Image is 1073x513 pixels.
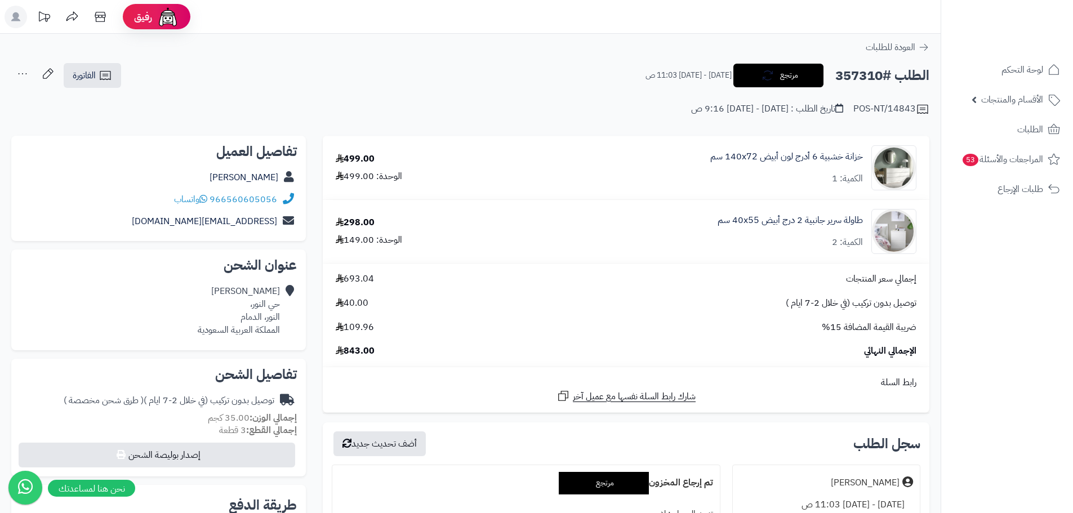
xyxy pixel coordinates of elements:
a: المراجعات والأسئلة53 [948,146,1066,173]
span: الفاتورة [73,69,96,82]
b: تم إرجاع المخزون [649,476,713,489]
img: 1747951737-1722523419710-1702538607188-ezgif.com-avif-to-jpg-converted-1000x1000-90x90.jpg [872,209,916,254]
button: مرتجع [733,64,823,87]
button: إصدار بوليصة الشحن [19,443,295,467]
span: شارك رابط السلة نفسها مع عميل آخر [573,390,696,403]
a: شارك رابط السلة نفسها مع عميل آخر [556,389,696,403]
a: العودة للطلبات [866,41,929,54]
span: 843.00 [336,345,375,358]
h2: تفاصيل العميل [20,145,297,158]
div: 499.00 [336,153,375,166]
span: ضريبة القيمة المضافة 15% [822,321,916,334]
div: الوحدة: 149.00 [336,234,402,247]
div: مرتجع [559,472,649,494]
div: الوحدة: 499.00 [336,170,402,183]
span: طلبات الإرجاع [998,181,1043,197]
div: الكمية: 1 [832,172,863,185]
span: الأقسام والمنتجات [981,92,1043,108]
span: 53 [963,154,978,166]
a: الفاتورة [64,63,121,88]
a: واتساب [174,193,207,206]
a: الطلبات [948,116,1066,143]
span: العودة للطلبات [866,41,915,54]
span: توصيل بدون تركيب (في خلال 2-7 ايام ) [786,297,916,310]
small: [DATE] - [DATE] 11:03 ص [645,70,732,81]
h2: عنوان الشحن [20,258,297,272]
a: لوحة التحكم [948,56,1066,83]
a: 966560605056 [210,193,277,206]
div: الكمية: 2 [832,236,863,249]
a: طلبات الإرجاع [948,176,1066,203]
div: [PERSON_NAME] حي النور، النور، الدمام المملكة العربية السعودية [198,285,280,336]
span: رفيق [134,10,152,24]
span: ( طرق شحن مخصصة ) [64,394,144,407]
span: الطلبات [1017,122,1043,137]
div: POS-NT/14843 [853,102,929,116]
img: ai-face.png [157,6,179,28]
h2: الطلب #357310 [835,64,929,87]
span: المراجعات والأسئلة [961,151,1043,167]
strong: إجمالي الوزن: [250,411,297,425]
div: رابط السلة [327,376,925,389]
a: خزانة خشبية 6 أدرج لون أبيض 140x72 سم [710,150,863,163]
span: 40.00 [336,297,368,310]
span: 693.04 [336,273,374,286]
small: 3 قطعة [219,423,297,437]
small: 35.00 كجم [208,411,297,425]
div: تاريخ الطلب : [DATE] - [DATE] 9:16 ص [691,102,843,115]
img: 1746709299-1702541934053-68567865785768-1000x1000-90x90.jpg [872,145,916,190]
div: 298.00 [336,216,375,229]
span: 109.96 [336,321,374,334]
strong: إجمالي القطع: [246,423,297,437]
span: لوحة التحكم [1001,62,1043,78]
button: أضف تحديث جديد [333,431,426,456]
span: الإجمالي النهائي [864,345,916,358]
h3: سجل الطلب [853,437,920,450]
h2: طريقة الدفع [229,498,297,512]
a: [EMAIL_ADDRESS][DOMAIN_NAME] [132,215,277,228]
a: [PERSON_NAME] [210,171,278,184]
h2: تفاصيل الشحن [20,368,297,381]
div: توصيل بدون تركيب (في خلال 2-7 ايام ) [64,394,274,407]
span: إجمالي سعر المنتجات [846,273,916,286]
a: طاولة سرير جانبية 2 درج أبيض ‎40x55 سم‏ [718,214,863,227]
div: [PERSON_NAME] [831,476,900,489]
a: تحديثات المنصة [30,6,58,31]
